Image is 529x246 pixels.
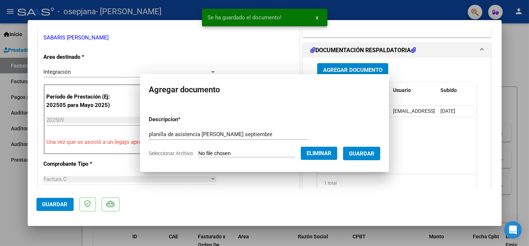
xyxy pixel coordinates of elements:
button: Agregar Documento [317,63,388,77]
span: Agregar Documento [323,67,382,73]
span: Usuario [393,87,411,93]
p: Descripcion [149,115,218,124]
p: Area destinado * [44,53,119,61]
span: Guardar [42,201,68,208]
div: 1 total [317,174,477,192]
datatable-header-cell: Subido [437,82,474,98]
h2: Agregar documento [149,83,380,97]
p: Período de Prestación (Ej: 202505 para Mayo 2025) [47,93,120,109]
span: Factura C [44,176,67,182]
span: [EMAIL_ADDRESS][DOMAIN_NAME] - [PERSON_NAME] [393,108,517,114]
span: Guardar [349,150,374,157]
span: Se ha guardado el documento! [208,14,282,21]
button: Eliminar [301,147,337,160]
span: x [316,14,319,21]
p: Comprobante Tipo * [44,160,119,168]
h1: DOCUMENTACIÓN RESPALDATORIA [310,46,416,55]
span: [DATE] [440,108,455,114]
datatable-header-cell: Usuario [390,82,437,98]
button: Guardar [36,198,74,211]
span: Eliminar [307,150,331,157]
span: Seleccionar Archivo [149,150,193,156]
div: DOCUMENTACIÓN RESPALDATORIA [303,58,491,209]
button: Guardar [343,147,380,160]
span: Subido [440,87,457,93]
p: Una vez que se asoció a un legajo aprobado no se puede cambiar el período de prestación. [47,138,291,146]
p: SABARIS [PERSON_NAME] [44,34,294,42]
span: Integración [44,69,71,75]
mat-expansion-panel-header: DOCUMENTACIÓN RESPALDATORIA [303,43,491,58]
div: Open Intercom Messenger [504,221,522,239]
